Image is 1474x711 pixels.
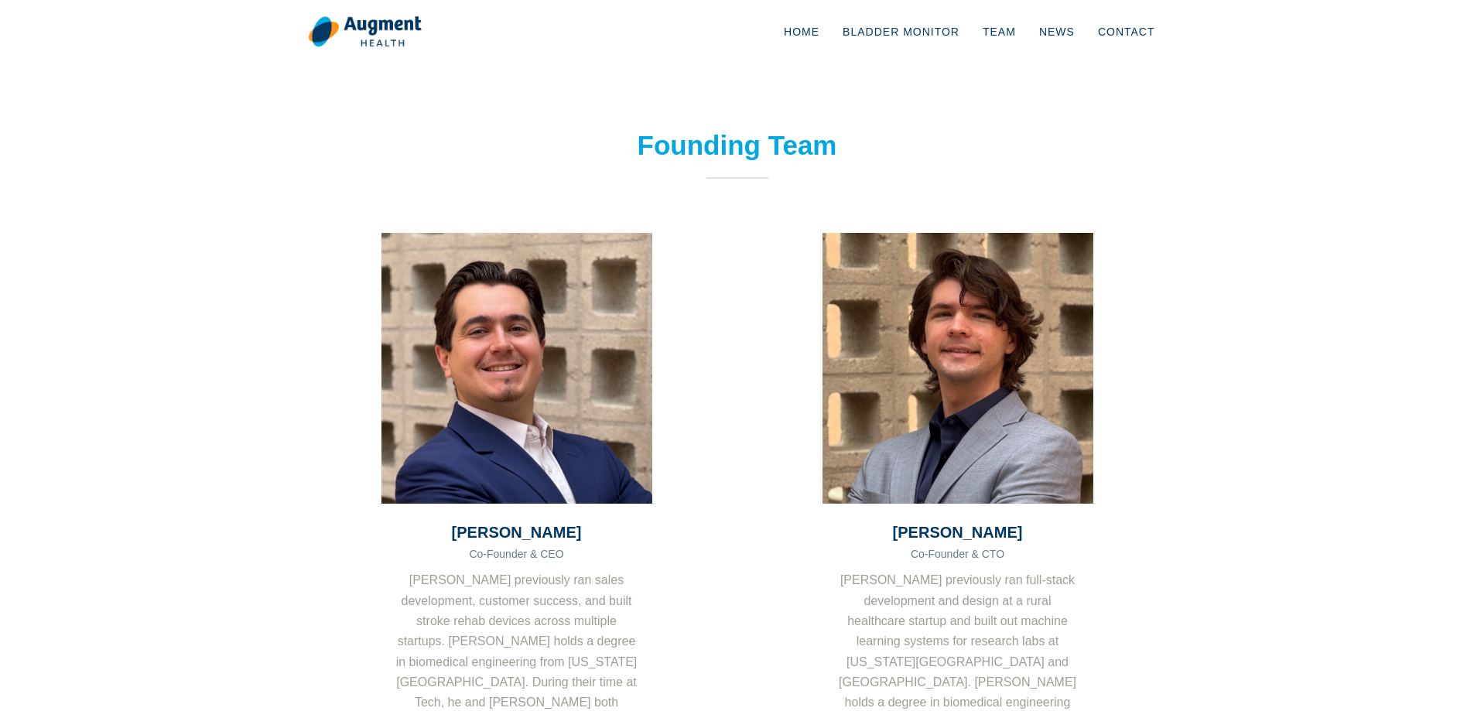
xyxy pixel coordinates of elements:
h3: [PERSON_NAME] [381,523,652,542]
a: Bladder Monitor [831,6,971,57]
a: Team [971,6,1028,57]
img: Stephen Kalinsky Headshot [822,233,1093,504]
a: Contact [1086,6,1167,57]
img: Jared Meyers Headshot [381,233,652,504]
span: Co-Founder & CTO [911,548,1004,560]
a: News [1028,6,1086,57]
span: Co-Founder & CEO [469,548,563,560]
a: Home [772,6,831,57]
img: logo [308,15,422,48]
h2: Founding Team [528,129,946,162]
h3: [PERSON_NAME] [822,523,1093,542]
